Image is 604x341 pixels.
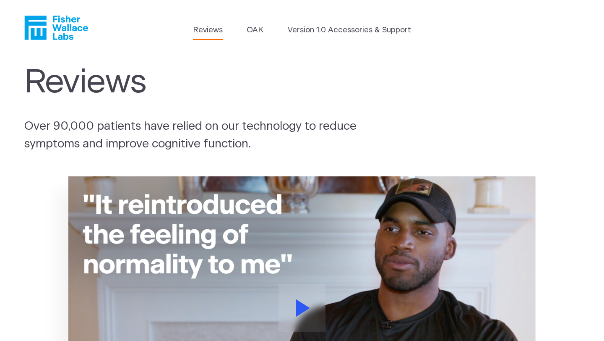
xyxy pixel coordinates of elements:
h1: Reviews [24,63,373,102]
a: OAK [247,24,263,36]
a: Reviews [193,24,223,36]
svg: Play [296,299,310,317]
a: Version 1.0 Accessories & Support [288,24,411,36]
a: Fisher Wallace [24,16,88,40]
p: Over 90,000 patients have relied on our technology to reduce symptoms and improve cognitive funct... [24,118,391,153]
